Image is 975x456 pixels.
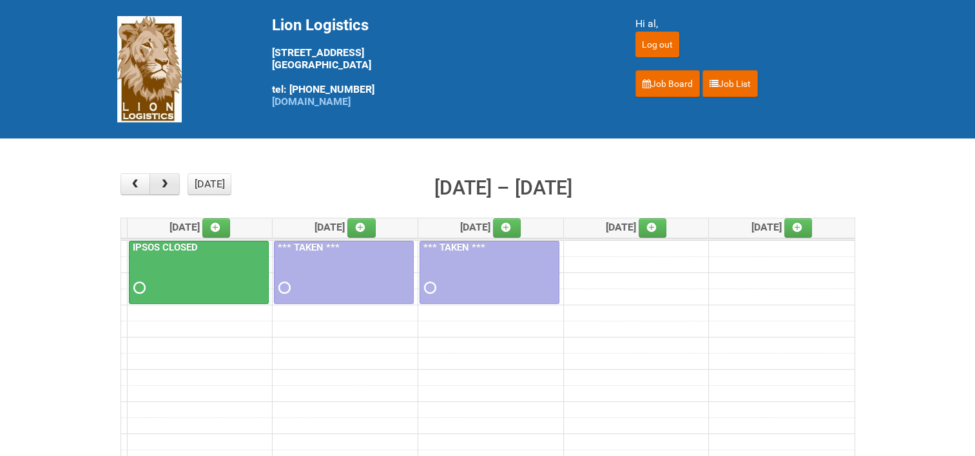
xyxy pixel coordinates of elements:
[702,70,758,97] a: Job List
[117,62,182,75] a: Lion Logistics
[434,173,572,203] h2: [DATE] – [DATE]
[635,32,679,57] input: Log out
[424,283,433,292] span: Requested
[278,283,287,292] span: Requested
[272,16,369,34] span: Lion Logistics
[784,218,813,238] a: Add an event
[635,70,700,97] a: Job Board
[460,221,521,233] span: [DATE]
[202,218,231,238] a: Add an event
[635,16,858,32] div: Hi al,
[117,16,182,122] img: Lion Logistics
[133,283,142,292] span: Requested
[188,173,231,195] button: [DATE]
[272,95,351,108] a: [DOMAIN_NAME]
[272,16,603,108] div: [STREET_ADDRESS] [GEOGRAPHIC_DATA] tel: [PHONE_NUMBER]
[493,218,521,238] a: Add an event
[129,241,269,305] a: IPSOS CLOSED
[314,221,376,233] span: [DATE]
[347,218,376,238] a: Add an event
[130,242,200,253] a: IPSOS CLOSED
[751,221,813,233] span: [DATE]
[169,221,231,233] span: [DATE]
[639,218,667,238] a: Add an event
[606,221,667,233] span: [DATE]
